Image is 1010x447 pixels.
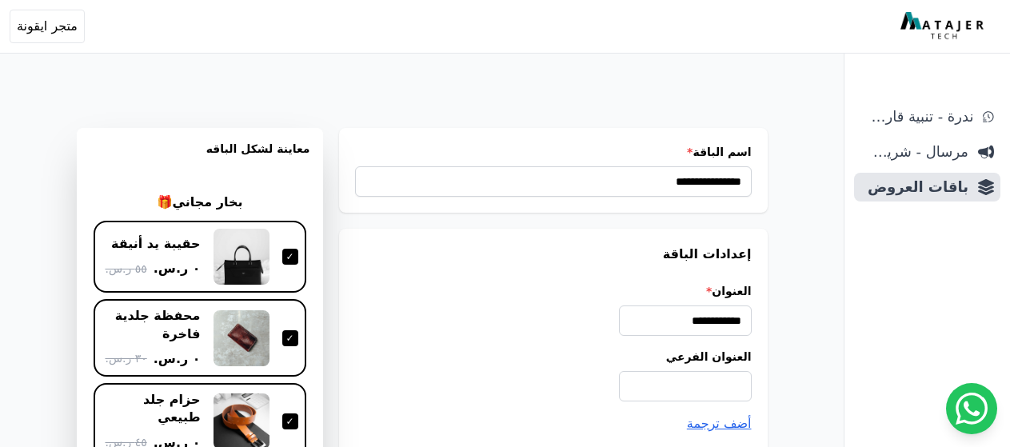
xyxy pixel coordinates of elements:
[105,261,146,277] span: ٥٥ ر.س.
[860,176,968,198] span: باقات العروض
[17,17,78,36] span: متجر ايقونة
[860,106,973,128] span: ندرة - تنبية قارب علي النفاذ
[355,245,752,264] h3: إعدادات الباقة
[105,350,146,367] span: ٣٠ ر.س.
[102,307,201,343] div: محفظة جلدية فاخرة
[860,141,968,163] span: مرسال - شريط دعاية
[111,235,200,253] div: حقيبة يد أنيقة
[10,10,85,43] button: متجر ايقونة
[687,414,752,433] button: أضف ترجمة
[900,12,988,41] img: MatajerTech Logo
[90,141,310,176] h3: معاينة لشكل الباقه
[355,283,752,299] label: العنوان
[102,391,201,427] div: حزام جلد طبيعي
[214,229,269,285] img: حقيبة يد أنيقة
[154,259,201,278] span: ٠ ر.س.
[214,310,269,366] img: محفظة جلدية فاخرة
[355,349,752,365] label: العنوان الفرعي
[154,349,201,369] span: ٠ ر.س.
[355,144,752,160] label: اسم الباقة
[150,193,250,212] h2: بخار مجاني🎁
[687,416,752,431] span: أضف ترجمة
